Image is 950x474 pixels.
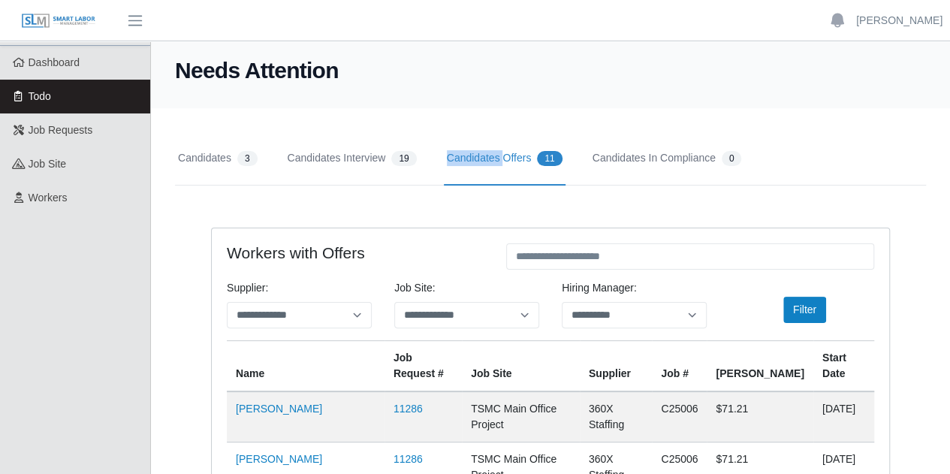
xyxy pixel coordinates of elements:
[462,391,580,442] td: TSMC Main Office Project
[227,243,484,262] h4: Workers with Offers
[175,132,261,186] a: Candidates
[444,132,565,186] a: Candidates Offers
[394,403,423,415] a: 11286
[856,13,942,29] a: [PERSON_NAME]
[175,132,926,186] nav: Tabs
[462,341,580,392] th: job site
[29,158,67,170] span: job site
[29,192,68,204] span: Workers
[29,56,80,68] span: Dashboard
[813,391,874,442] td: [DATE]
[227,280,268,296] label: Supplier:
[237,151,258,166] span: 3
[29,124,93,136] span: Job Requests
[227,341,385,392] th: Name
[175,57,926,84] h1: Needs Attention
[707,391,813,442] td: $71.21
[394,280,435,296] label: job site:
[21,13,96,29] img: SLM Logo
[236,453,322,465] a: [PERSON_NAME]
[652,341,707,392] th: Job #
[722,151,742,166] span: 0
[580,391,653,442] td: 360X Staffing
[562,280,637,296] label: Hiring Manager:
[783,297,826,323] button: Filter
[236,403,322,415] a: [PERSON_NAME]
[29,90,51,102] span: Todo
[537,151,562,166] span: 11
[385,341,462,392] th: Job Request #
[175,29,926,57] nav: Breadcrumb
[285,132,420,186] a: Candidates Interview
[580,341,653,392] th: Supplier
[652,391,707,442] td: C25006
[707,341,813,392] th: [PERSON_NAME]
[813,341,874,392] th: Start Date
[590,132,745,186] a: Candidates In Compliance
[391,151,416,166] span: 19
[394,453,423,465] a: 11286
